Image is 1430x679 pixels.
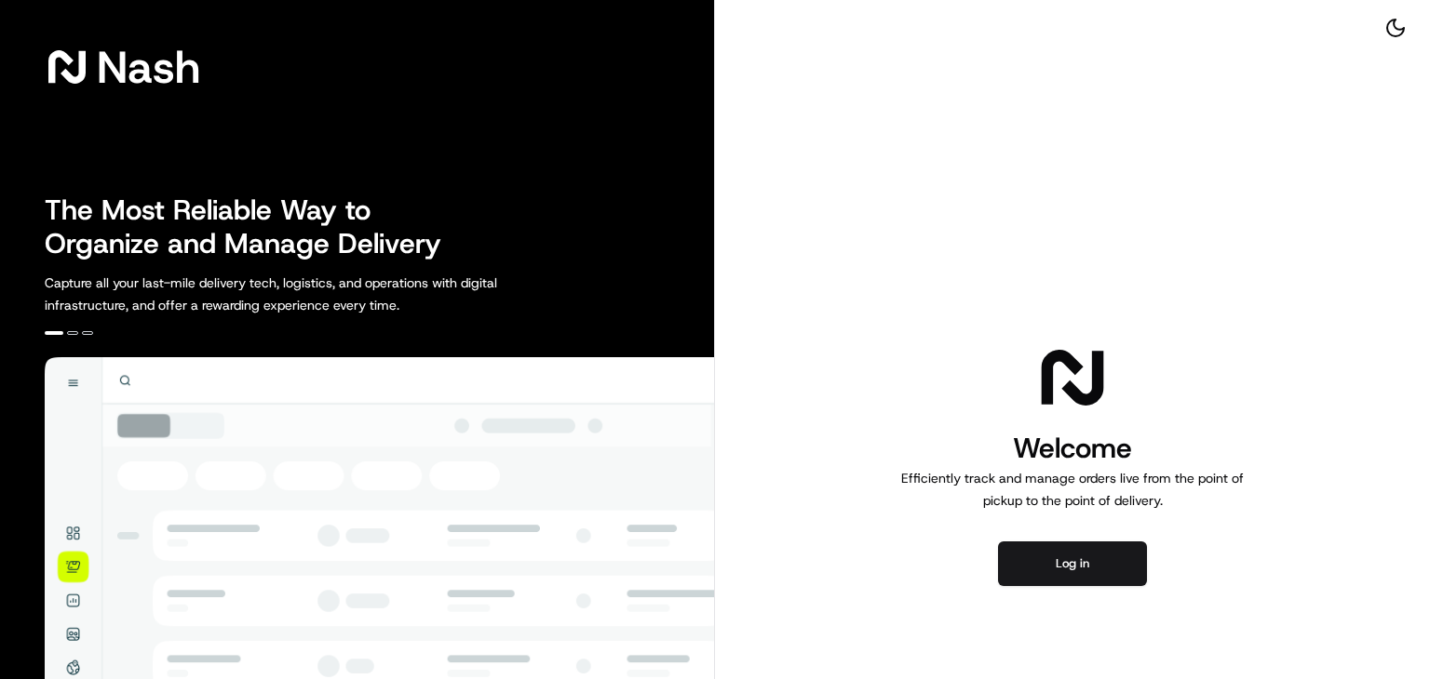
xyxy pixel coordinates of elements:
[45,193,462,260] h2: The Most Reliable Way to Organize and Manage Delivery
[97,48,200,86] span: Nash
[894,430,1251,467] h1: Welcome
[45,272,581,316] p: Capture all your last-mile delivery tech, logistics, and operations with digital infrastructure, ...
[998,541,1147,586] button: Log in
[894,467,1251,512] p: Efficiently track and manage orders live from the point of pickup to the point of delivery.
